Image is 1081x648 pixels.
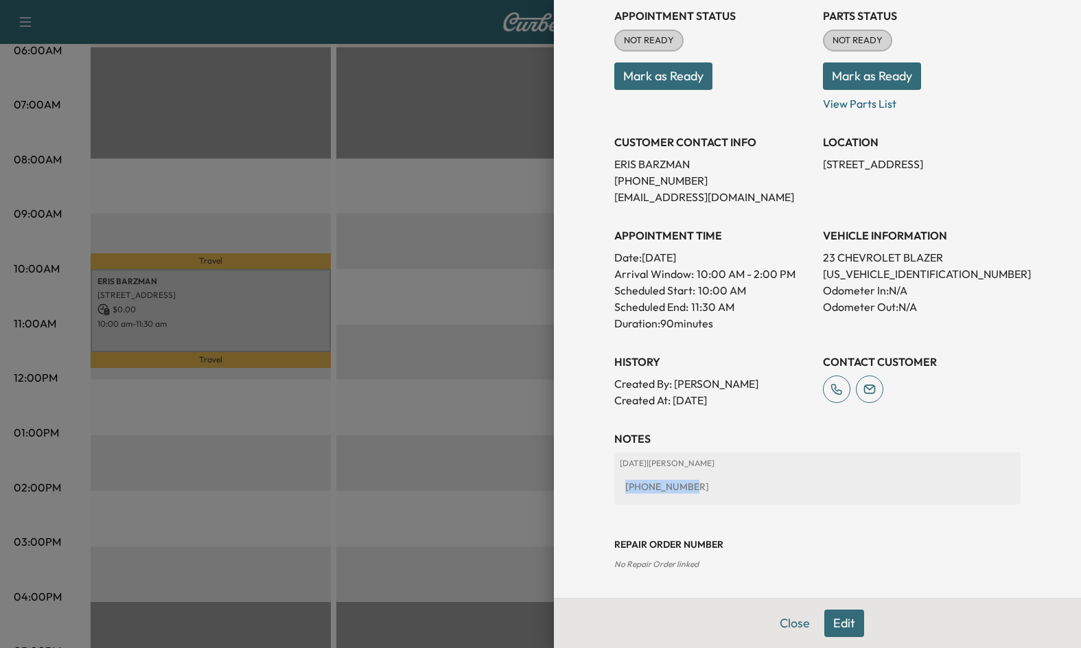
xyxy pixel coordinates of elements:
[614,249,812,266] p: Date: [DATE]
[823,249,1021,266] p: 23 CHEVROLET BLAZER
[691,299,734,315] p: 11:30 AM
[614,354,812,370] h3: History
[620,474,1015,499] div: [PHONE_NUMBER]
[614,282,695,299] p: Scheduled Start:
[614,559,699,569] span: No Repair Order linked
[614,189,812,205] p: [EMAIL_ADDRESS][DOMAIN_NAME]
[771,610,819,637] button: Close
[823,8,1021,24] h3: Parts Status
[823,299,1021,315] p: Odometer Out: N/A
[614,375,812,392] p: Created By : [PERSON_NAME]
[614,537,1021,551] h3: Repair Order number
[614,62,712,90] button: Mark as Ready
[614,227,812,244] h3: APPOINTMENT TIME
[824,34,891,47] span: NOT READY
[697,266,795,282] span: 10:00 AM - 2:00 PM
[614,266,812,282] p: Arrival Window:
[698,282,746,299] p: 10:00 AM
[614,172,812,189] p: [PHONE_NUMBER]
[823,156,1021,172] p: [STREET_ADDRESS]
[614,156,812,172] p: ERIS BARZMAN
[614,430,1021,447] h3: NOTES
[823,354,1021,370] h3: CONTACT CUSTOMER
[823,266,1021,282] p: [US_VEHICLE_IDENTIFICATION_NUMBER]
[620,458,1015,469] p: [DATE] | [PERSON_NAME]
[616,34,682,47] span: NOT READY
[823,227,1021,244] h3: VEHICLE INFORMATION
[614,299,688,315] p: Scheduled End:
[614,392,812,408] p: Created At : [DATE]
[823,134,1021,150] h3: LOCATION
[823,62,921,90] button: Mark as Ready
[824,610,864,637] button: Edit
[614,315,812,332] p: Duration: 90 minutes
[823,90,1021,112] p: View Parts List
[823,282,1021,299] p: Odometer In: N/A
[614,8,812,24] h3: Appointment Status
[614,134,812,150] h3: CUSTOMER CONTACT INFO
